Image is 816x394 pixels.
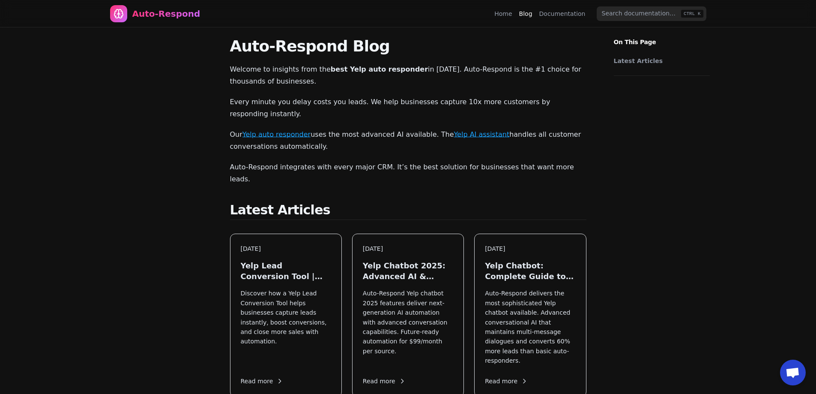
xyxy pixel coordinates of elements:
p: Auto-Respond Yelp chatbot 2025 features deliver next-generation AI automation with advanced conve... [363,289,453,365]
p: Auto-Respond delivers the most sophisticated Yelp chatbot available. Advanced conversational AI t... [485,289,575,365]
a: Blog [519,9,532,18]
a: Documentation [539,9,586,18]
a: Home page [110,5,200,22]
input: Search documentation… [597,6,706,21]
p: Our uses the most advanced AI available. The handles all customer conversations automatically. [230,129,586,153]
span: Read more [485,377,528,386]
h1: Auto-Respond Blog [230,38,586,55]
strong: best Yelp auto responder [331,65,428,73]
p: Every minute you delay costs you leads. We help businesses capture 10x more customers by respondi... [230,96,586,120]
a: Yelp auto responder [242,130,311,138]
div: [DATE] [363,244,453,253]
a: Home [494,9,512,18]
h3: Yelp Chatbot: Complete Guide to Automated Conversations [485,260,575,282]
p: Discover how a Yelp Lead Conversion Tool helps businesses capture leads instantly, boost conversi... [241,289,331,365]
a: Latest Articles [614,57,705,65]
div: [DATE] [485,244,575,253]
a: Yelp AI assistant [454,130,509,138]
h2: Latest Articles [230,202,586,220]
h3: Yelp Chatbot 2025: Advanced AI & Future Automation [363,260,453,282]
div: [DATE] [241,244,331,253]
span: Read more [241,377,284,386]
p: On This Page [607,27,717,46]
p: Auto-Respond integrates with every major CRM. It’s the best solution for businesses that want mor... [230,161,586,185]
div: Auto-Respond [132,8,200,20]
h3: Yelp Lead Conversion Tool | Auto Respond [241,260,331,282]
p: Welcome to insights from the in [DATE]. Auto-Respond is the #1 choice for thousands of businesses. [230,63,586,87]
span: Read more [363,377,406,386]
a: Open chat [780,360,806,385]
